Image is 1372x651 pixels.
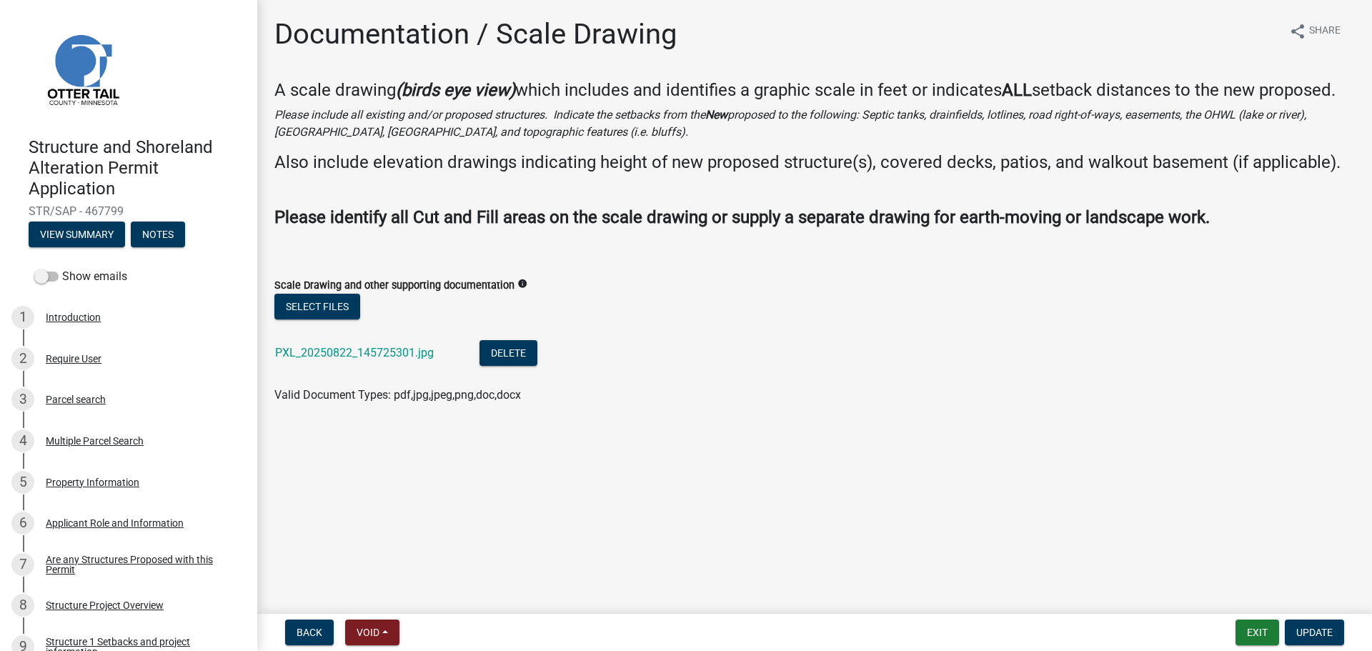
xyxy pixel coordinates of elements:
[1285,620,1344,645] button: Update
[357,627,379,638] span: Void
[274,388,521,402] span: Valid Document Types: pdf,jpg,jpeg,png,doc,docx
[285,620,334,645] button: Back
[131,230,185,242] wm-modal-confirm: Notes
[29,230,125,242] wm-modal-confirm: Summary
[131,222,185,247] button: Notes
[29,204,229,218] span: STR/SAP - 467799
[275,346,434,359] a: PXL_20250822_145725301.jpg
[46,354,101,364] div: Require User
[1236,620,1279,645] button: Exit
[11,553,34,576] div: 7
[274,207,1210,227] strong: Please identify all Cut and Fill areas on the scale drawing or supply a separate drawing for eart...
[517,279,527,289] i: info
[46,600,164,610] div: Structure Project Overview
[29,137,246,199] h4: Structure and Shoreland Alteration Permit Application
[479,347,537,361] wm-modal-confirm: Delete Document
[46,555,234,575] div: Are any Structures Proposed with this Permit
[11,594,34,617] div: 8
[46,436,144,446] div: Multiple Parcel Search
[11,306,34,329] div: 1
[11,388,34,411] div: 3
[345,620,399,645] button: Void
[274,294,360,319] button: Select files
[705,108,727,121] strong: New
[46,312,101,322] div: Introduction
[1002,80,1032,100] strong: ALL
[479,340,537,366] button: Delete
[29,15,136,122] img: Otter Tail County, Minnesota
[34,268,127,285] label: Show emails
[274,108,1306,139] i: Please include all existing and/or proposed structures. Indicate the setbacks from the proposed t...
[46,394,106,404] div: Parcel search
[1289,23,1306,40] i: share
[11,471,34,494] div: 5
[11,347,34,370] div: 2
[1278,17,1352,45] button: shareShare
[11,512,34,535] div: 6
[29,222,125,247] button: View Summary
[1296,627,1333,638] span: Update
[297,627,322,638] span: Back
[1309,23,1341,40] span: Share
[11,429,34,452] div: 4
[46,518,184,528] div: Applicant Role and Information
[274,281,514,291] label: Scale Drawing and other supporting documentation
[274,152,1355,173] h4: Also include elevation drawings indicating height of new proposed structure(s), covered decks, pa...
[274,17,677,51] h1: Documentation / Scale Drawing
[396,80,515,100] strong: (birds eye view)
[46,477,139,487] div: Property Information
[274,80,1355,101] h4: A scale drawing which includes and identifies a graphic scale in feet or indicates setback distan...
